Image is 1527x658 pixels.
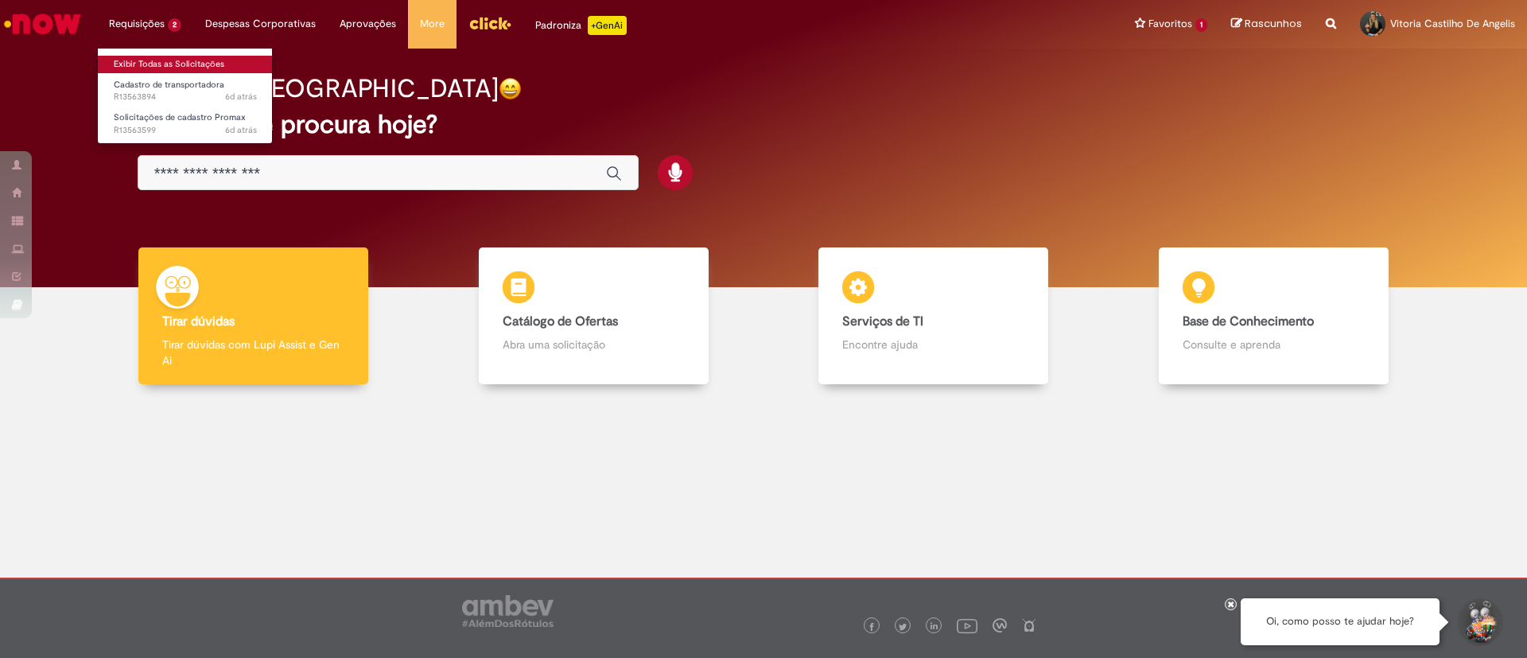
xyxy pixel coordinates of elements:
div: Padroniza [535,16,627,35]
img: logo_footer_facebook.png [868,623,876,631]
a: Exibir Todas as Solicitações [98,56,273,73]
img: logo_footer_linkedin.png [931,622,938,632]
p: +GenAi [588,16,627,35]
b: Catálogo de Ofertas [503,313,618,329]
time: 24/09/2025 16:09:21 [225,91,257,103]
span: Despesas Corporativas [205,16,316,32]
img: ServiceNow [2,8,84,40]
span: Vitoria Castilho De Angelis [1390,17,1515,30]
a: Aberto R13563599 : Solicitações de cadastro Promax [98,109,273,138]
div: Oi, como posso te ajudar hoje? [1241,598,1440,645]
h2: O que você procura hoje? [138,111,1390,138]
span: 6d atrás [225,124,257,136]
img: logo_footer_workplace.png [993,618,1007,633]
b: Tirar dúvidas [162,313,235,329]
img: click_logo_yellow_360x200.png [468,11,511,35]
b: Serviços de TI [842,313,923,329]
span: Aprovações [340,16,396,32]
span: 6d atrás [225,91,257,103]
p: Encontre ajuda [842,337,1024,352]
time: 24/09/2025 15:19:57 [225,124,257,136]
b: Base de Conhecimento [1183,313,1314,329]
span: R13563894 [114,91,257,103]
h2: Bom dia, [GEOGRAPHIC_DATA] [138,75,499,103]
img: logo_footer_twitter.png [899,623,907,631]
span: More [420,16,445,32]
p: Consulte e aprenda [1183,337,1365,352]
img: logo_footer_ambev_rotulo_gray.png [462,595,554,627]
button: Iniciar Conversa de Suporte [1455,598,1503,646]
span: Cadastro de transportadora [114,79,224,91]
span: 2 [168,18,181,32]
a: Rascunhos [1231,17,1302,32]
a: Base de Conhecimento Consulte e aprenda [1104,247,1444,385]
span: R13563599 [114,124,257,137]
p: Tirar dúvidas com Lupi Assist e Gen Ai [162,337,344,368]
a: Tirar dúvidas Tirar dúvidas com Lupi Assist e Gen Ai [84,247,424,385]
ul: Requisições [97,48,273,144]
a: Serviços de TI Encontre ajuda [763,247,1104,385]
span: 1 [1195,18,1207,32]
img: happy-face.png [499,77,522,100]
img: logo_footer_naosei.png [1022,618,1036,633]
span: Favoritos [1148,16,1192,32]
p: Abra uma solicitação [503,337,685,352]
span: Rascunhos [1245,16,1302,31]
a: Aberto R13563894 : Cadastro de transportadora [98,76,273,106]
a: Catálogo de Ofertas Abra uma solicitação [424,247,764,385]
img: logo_footer_youtube.png [957,615,977,636]
span: Requisições [109,16,165,32]
span: Solicitações de cadastro Promax [114,111,246,123]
